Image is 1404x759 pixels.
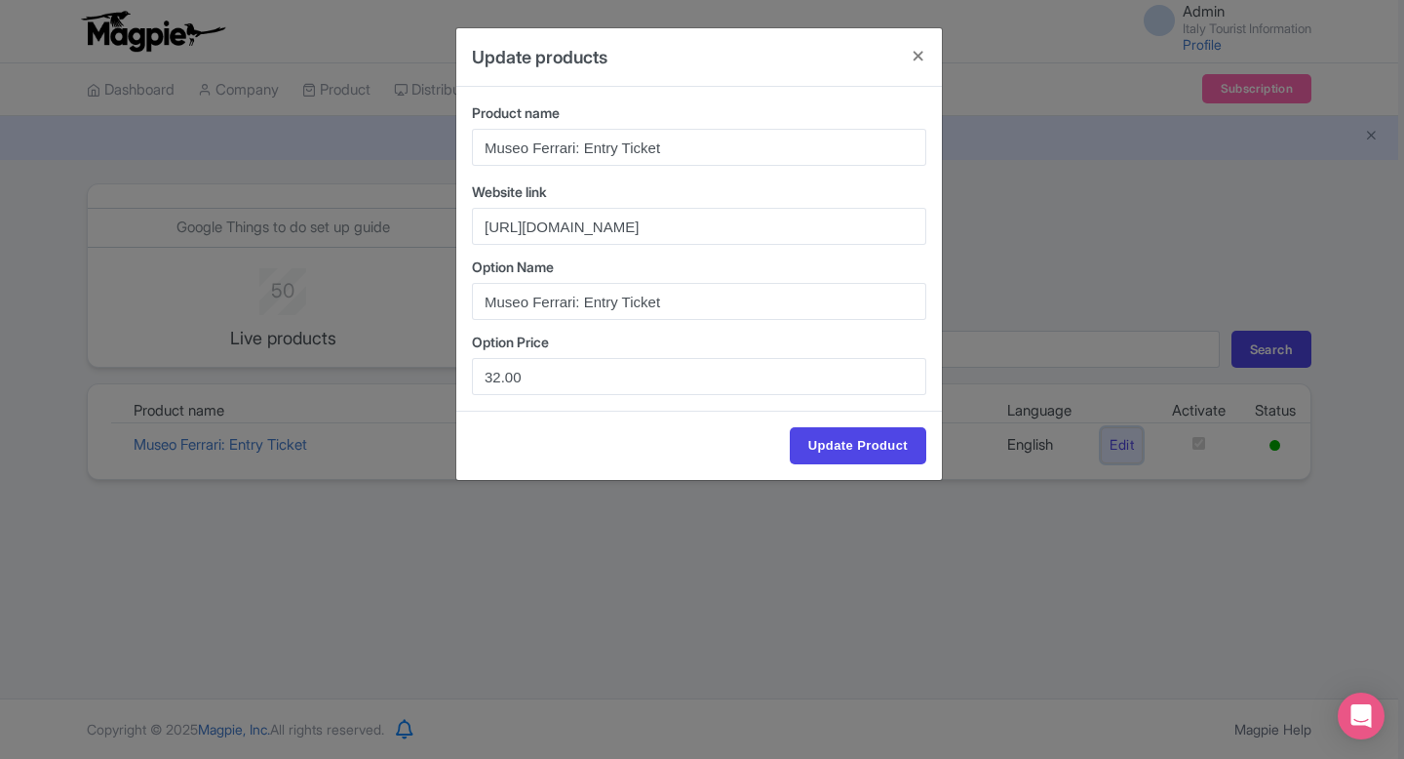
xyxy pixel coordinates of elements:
input: Options name [472,283,926,320]
span: Option Name [472,259,554,275]
button: Close [895,28,942,84]
span: Product name [472,104,560,121]
input: Options Price [472,358,926,395]
span: Website link [472,183,547,200]
span: Option Price [472,334,549,350]
div: Open Intercom Messenger [1338,693,1384,739]
input: Website link [472,208,926,245]
input: Product name [472,129,926,166]
input: Update Product [790,427,926,464]
h4: Update products [472,44,607,70]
